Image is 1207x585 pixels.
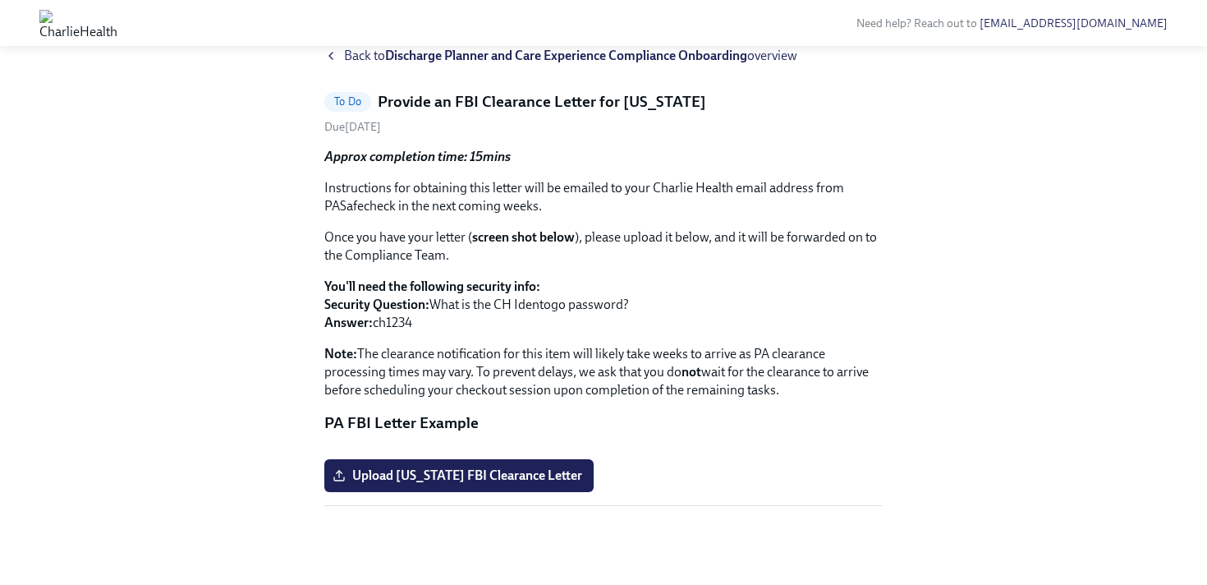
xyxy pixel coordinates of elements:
[385,48,747,63] strong: Discharge Planner and Care Experience Compliance Onboarding
[344,47,797,65] span: Back to overview
[324,297,429,312] strong: Security Question:
[324,149,511,164] strong: Approx completion time: 15mins
[980,16,1168,30] a: [EMAIL_ADDRESS][DOMAIN_NAME]
[324,412,883,434] p: PA FBI Letter Example
[682,364,701,380] strong: not
[324,346,357,362] strong: Note:
[39,10,117,36] img: CharlieHealth
[324,459,594,492] label: Upload [US_STATE] FBI Clearance Letter
[324,95,371,108] span: To Do
[324,179,883,215] p: Instructions for obtaining this letter will be emailed to your Charlie Health email address from ...
[324,120,381,134] span: Saturday, October 18th 2025, 10:00 am
[856,16,1168,30] span: Need help? Reach out to
[336,468,582,484] span: Upload [US_STATE] FBI Clearance Letter
[324,315,373,330] strong: Answer:
[324,278,883,332] p: What is the CH Identogo password? ch1234
[324,345,883,399] p: The clearance notification for this item will likely take weeks to arrive as PA clearance process...
[324,279,540,294] strong: You'll need the following security info:
[378,91,706,113] h5: Provide an FBI Clearance Letter for [US_STATE]
[324,47,883,65] a: Back toDischarge Planner and Care Experience Compliance Onboardingoverview
[472,229,575,245] strong: screen shot below
[324,228,883,265] p: Once you have your letter ( ), please upload it below, and it will be forwarded on to the Complia...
